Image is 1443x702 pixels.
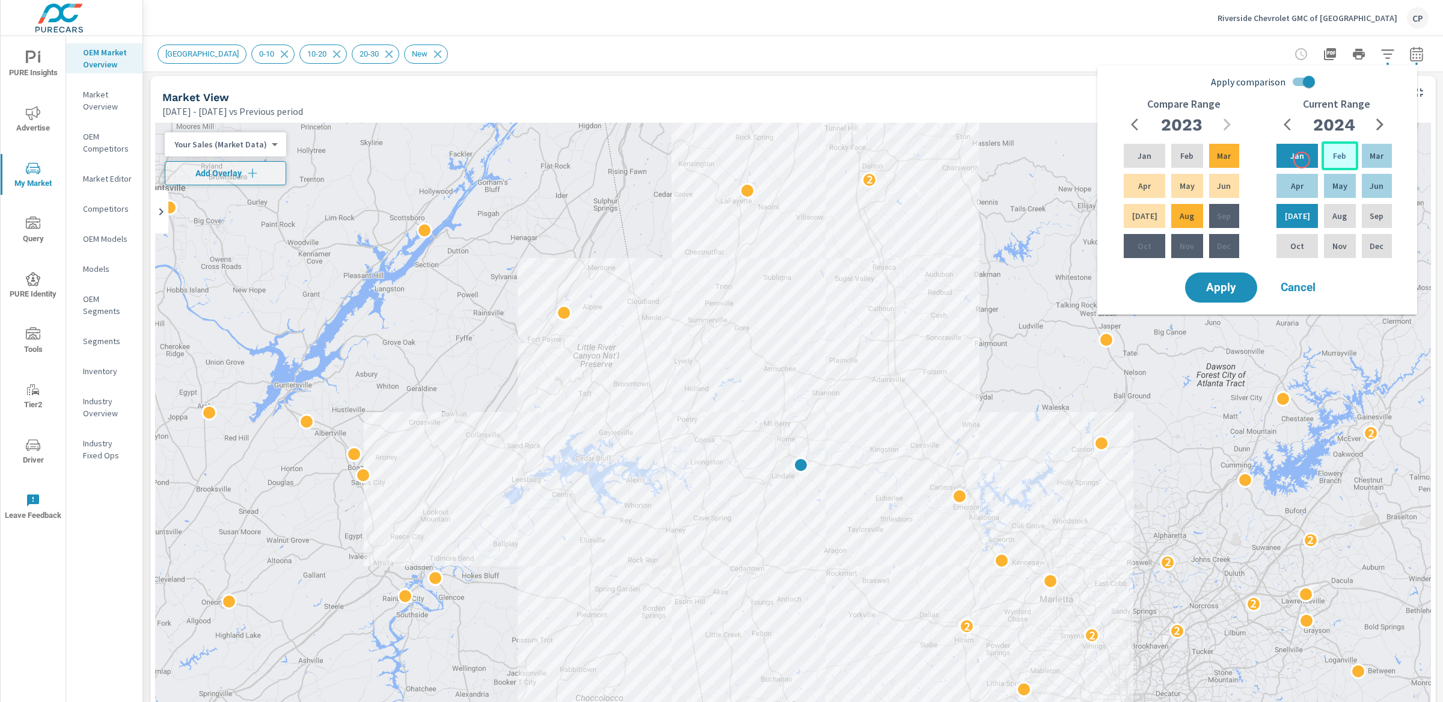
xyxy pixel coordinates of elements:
p: Mar [1370,150,1383,162]
p: Aug [1180,210,1194,222]
span: Add Overlay [170,167,281,179]
p: Industry Fixed Ops [83,437,133,461]
p: Apr [1291,180,1304,192]
p: May [1332,180,1347,192]
div: Inventory [66,362,142,380]
button: Cancel [1262,272,1334,303]
div: 0-10 [251,45,295,64]
p: Your Sales (Market Data) [174,139,267,150]
p: Models [83,263,133,275]
p: OEM Segments [83,293,133,317]
p: Aug [1332,210,1347,222]
h6: Compare Range [1147,98,1221,110]
div: Competitors [66,200,142,218]
p: 2 [1089,628,1095,642]
span: Query [4,217,62,246]
p: 2 [1250,596,1257,611]
p: [DATE] [1285,210,1310,222]
p: 2 [964,619,970,633]
span: Tools [4,327,62,357]
div: Market Overview [66,85,142,115]
span: PURE Identity [4,272,62,301]
div: New [404,45,448,64]
h6: Current Range [1303,98,1370,110]
div: Models [66,260,142,278]
p: Dec [1370,240,1383,252]
p: May [1180,180,1195,192]
span: [GEOGRAPHIC_DATA] [158,49,246,58]
p: [DATE] [1132,210,1157,222]
div: CP [1407,7,1429,29]
p: OEM Models [83,233,133,245]
p: Inventory [83,365,133,377]
p: 2 [866,172,873,186]
p: Mar [1217,150,1231,162]
p: 2 [1174,623,1180,638]
span: 0-10 [252,49,281,58]
div: nav menu [1,36,66,534]
p: Dec [1217,240,1231,252]
h2: 2024 [1313,114,1355,135]
button: Minimize Widget [1409,83,1429,102]
button: Apply [1185,272,1257,303]
span: 20-30 [352,49,386,58]
p: Jan [1138,150,1151,162]
span: PURE Insights [4,51,62,80]
div: OEM Models [66,230,142,248]
span: 10-20 [300,49,334,58]
p: Oct [1290,240,1304,252]
div: OEM Segments [66,290,142,320]
p: Market Editor [83,173,133,185]
p: Jun [1370,180,1383,192]
p: Feb [1333,150,1346,162]
div: Segments [66,332,142,350]
div: OEM Market Overview [66,43,142,73]
span: My Market [4,161,62,191]
p: OEM Competitors [83,131,133,155]
span: Leave Feedback [4,493,62,523]
p: Nov [1180,240,1194,252]
p: Segments [83,335,133,347]
p: Sep [1217,210,1231,222]
div: Your Sales (Market Data) [165,139,277,150]
p: Market Overview [83,88,133,112]
p: Oct [1138,240,1151,252]
button: Print Report [1347,42,1371,66]
p: Riverside Chevrolet GMC of [GEOGRAPHIC_DATA] [1218,13,1397,23]
span: Advertise [4,106,62,135]
button: Add Overlay [165,161,286,185]
div: 10-20 [299,45,347,64]
p: Apr [1138,180,1151,192]
p: [DATE] - [DATE] vs Previous period [162,104,303,119]
span: Cancel [1274,282,1322,293]
p: Industry Overview [83,395,133,419]
div: Market Editor [66,170,142,188]
p: 2 [1307,532,1314,547]
span: Driver [4,438,62,467]
p: Jan [1290,150,1304,162]
span: Tier2 [4,383,62,412]
p: Feb [1180,150,1193,162]
span: New [405,49,435,58]
div: Industry Fixed Ops [66,434,142,464]
p: Jun [1217,180,1231,192]
h5: Market View [162,91,229,103]
h2: 2023 [1161,114,1202,135]
div: 20-30 [352,45,399,64]
p: Nov [1332,240,1347,252]
span: Apply comparison [1211,75,1285,89]
p: OEM Market Overview [83,46,133,70]
span: Apply [1197,282,1245,293]
p: 2 [1368,426,1374,440]
div: Industry Overview [66,392,142,422]
button: "Export Report to PDF" [1318,42,1342,66]
div: OEM Competitors [66,128,142,158]
p: Sep [1370,210,1383,222]
p: 2 [1165,555,1171,569]
p: Competitors [83,203,133,215]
